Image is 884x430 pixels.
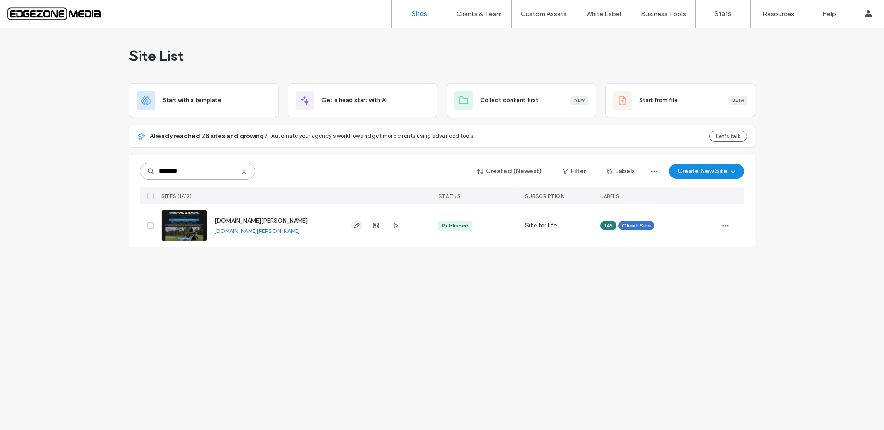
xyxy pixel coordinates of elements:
div: Start from fileBeta [605,83,755,117]
span: SUBSCRIPTION [525,193,564,199]
div: Start with a template [129,83,279,117]
label: Custom Assets [521,10,567,18]
div: New [570,96,588,105]
label: Resources [762,10,794,18]
a: [DOMAIN_NAME][PERSON_NAME] [215,217,308,224]
span: Site List [129,46,184,65]
div: Beta [728,96,747,105]
button: Filter [553,164,595,179]
label: White Label [586,10,621,18]
div: Get a head start with AI [288,83,437,117]
span: Automate your agency's workflow and get more clients using advanced tools [271,132,474,139]
label: Business Tools [641,10,686,18]
label: Sites [412,10,427,18]
span: Start from file [639,96,678,105]
label: Stats [715,10,732,18]
span: LABELS [600,193,619,199]
span: Site for life [525,221,557,230]
button: Created (Newest) [469,164,550,179]
span: Already reached 28 sites and growing? [150,132,268,141]
button: Labels [599,164,643,179]
span: Collect content first [480,96,539,105]
span: Client Site [622,221,651,230]
span: Get a head start with AI [321,96,387,105]
button: Create New Site [669,164,744,179]
span: Start with a template [163,96,221,105]
label: Clients & Team [456,10,502,18]
a: [DOMAIN_NAME][PERSON_NAME] [215,227,300,234]
span: 145 [604,221,613,230]
div: Published [442,221,469,230]
label: Help [822,10,836,18]
div: Collect content firstNew [447,83,596,117]
span: STATUS [438,193,460,199]
span: Help [21,6,40,15]
span: SITES (1/32) [161,193,192,199]
button: Let's talk [709,131,747,142]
